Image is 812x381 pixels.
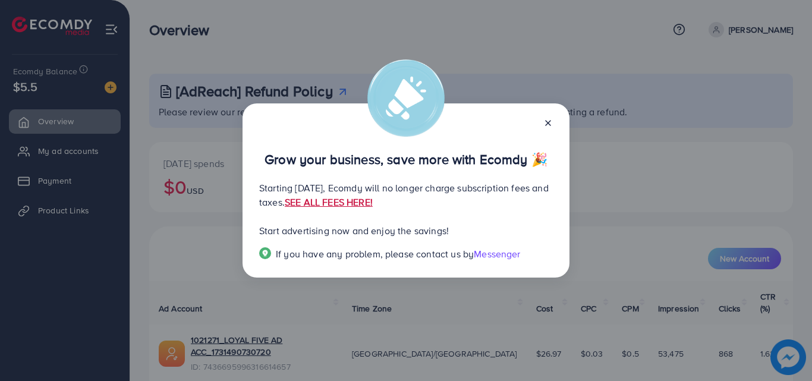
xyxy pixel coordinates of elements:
span: If you have any problem, please contact us by [276,247,474,260]
img: alert [367,59,445,137]
img: Popup guide [259,247,271,259]
a: SEE ALL FEES HERE! [285,196,373,209]
p: Start advertising now and enjoy the savings! [259,223,553,238]
p: Starting [DATE], Ecomdy will no longer charge subscription fees and taxes. [259,181,553,209]
span: Messenger [474,247,520,260]
p: Grow your business, save more with Ecomdy 🎉 [259,152,553,166]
